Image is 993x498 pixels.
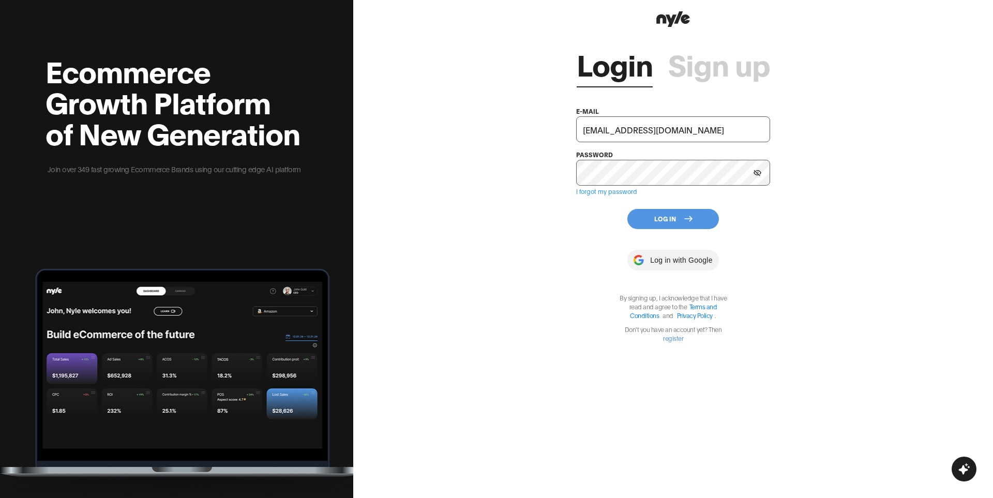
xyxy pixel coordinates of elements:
[663,334,683,342] a: register
[46,55,303,148] h2: Ecommerce Growth Platform of New Generation
[576,107,599,115] label: e-mail
[46,163,303,175] p: Join over 349 fast growing Ecommerce Brands using our cutting edge AI platform
[627,209,719,229] button: Log In
[576,150,613,158] label: password
[627,250,718,270] button: Log in with Google
[668,48,770,79] a: Sign up
[660,311,676,319] span: and
[577,48,653,79] a: Login
[677,311,713,319] a: Privacy Policy
[630,303,717,319] a: Terms and Conditions
[614,293,733,320] p: By signing up, I acknowledge that I have read and agree to the .
[576,187,637,195] a: I forgot my password
[614,325,733,342] p: Don't you have an account yet? Then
